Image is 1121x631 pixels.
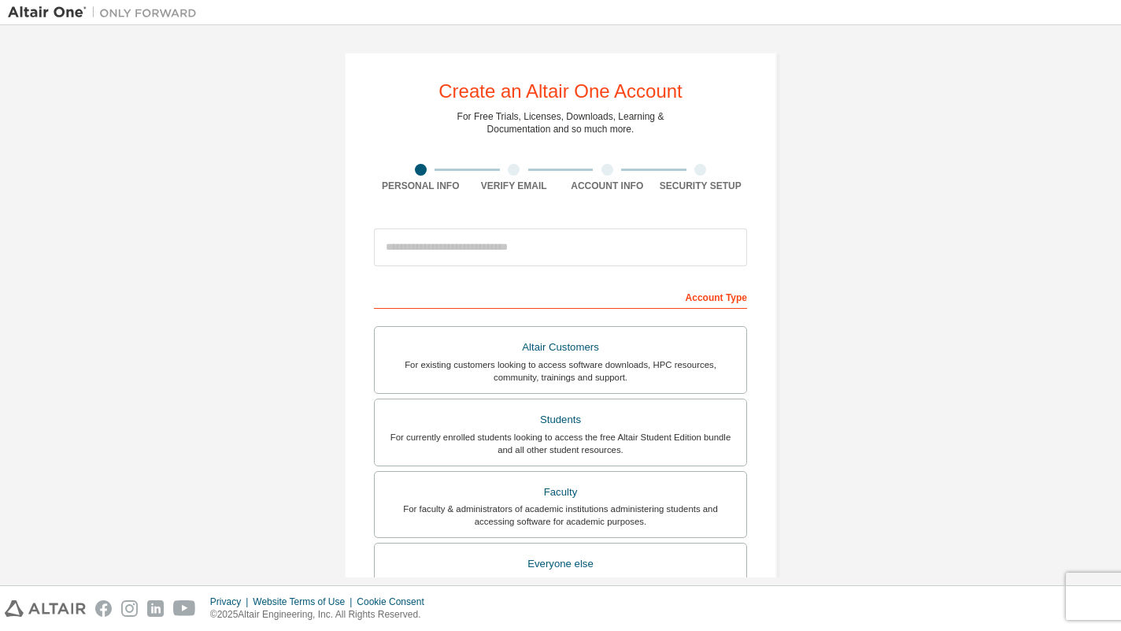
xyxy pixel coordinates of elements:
[147,600,164,617] img: linkedin.svg
[5,600,86,617] img: altair_logo.svg
[121,600,138,617] img: instagram.svg
[384,336,737,358] div: Altair Customers
[374,284,747,309] div: Account Type
[560,180,654,192] div: Account Info
[384,431,737,456] div: For currently enrolled students looking to access the free Altair Student Edition bundle and all ...
[210,608,434,622] p: © 2025 Altair Engineering, Inc. All Rights Reserved.
[8,5,205,20] img: Altair One
[457,110,664,135] div: For Free Trials, Licenses, Downloads, Learning & Documentation and so much more.
[357,596,433,608] div: Cookie Consent
[384,481,737,503] div: Faculty
[173,600,196,617] img: youtube.svg
[384,503,737,528] div: For faculty & administrators of academic institutions administering students and accessing softwa...
[210,596,253,608] div: Privacy
[384,358,737,384] div: For existing customers looking to access software downloads, HPC resources, community, trainings ...
[384,553,737,575] div: Everyone else
[95,600,112,617] img: facebook.svg
[384,575,737,600] div: For individuals, businesses and everyone else looking to try Altair software and explore our prod...
[468,180,561,192] div: Verify Email
[374,180,468,192] div: Personal Info
[384,409,737,431] div: Students
[438,82,683,101] div: Create an Altair One Account
[654,180,748,192] div: Security Setup
[253,596,357,608] div: Website Terms of Use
